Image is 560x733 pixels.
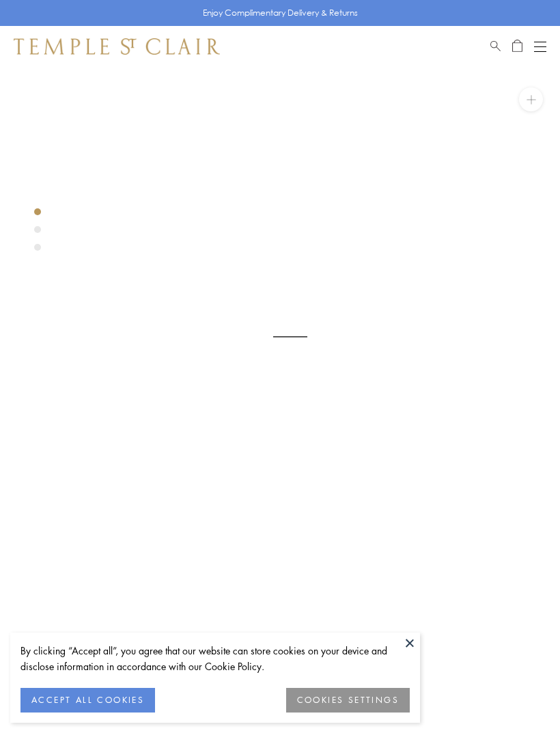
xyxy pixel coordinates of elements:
[492,669,546,719] iframe: Gorgias live chat messenger
[20,643,410,674] div: By clicking “Accept all”, you agree that our website can store cookies on your device and disclos...
[20,688,155,713] button: ACCEPT ALL COOKIES
[14,38,220,55] img: Temple St. Clair
[286,688,410,713] button: COOKIES SETTINGS
[534,38,546,55] button: Open navigation
[203,6,358,20] p: Enjoy Complimentary Delivery & Returns
[490,38,501,55] a: Search
[512,38,522,55] a: Open Shopping Bag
